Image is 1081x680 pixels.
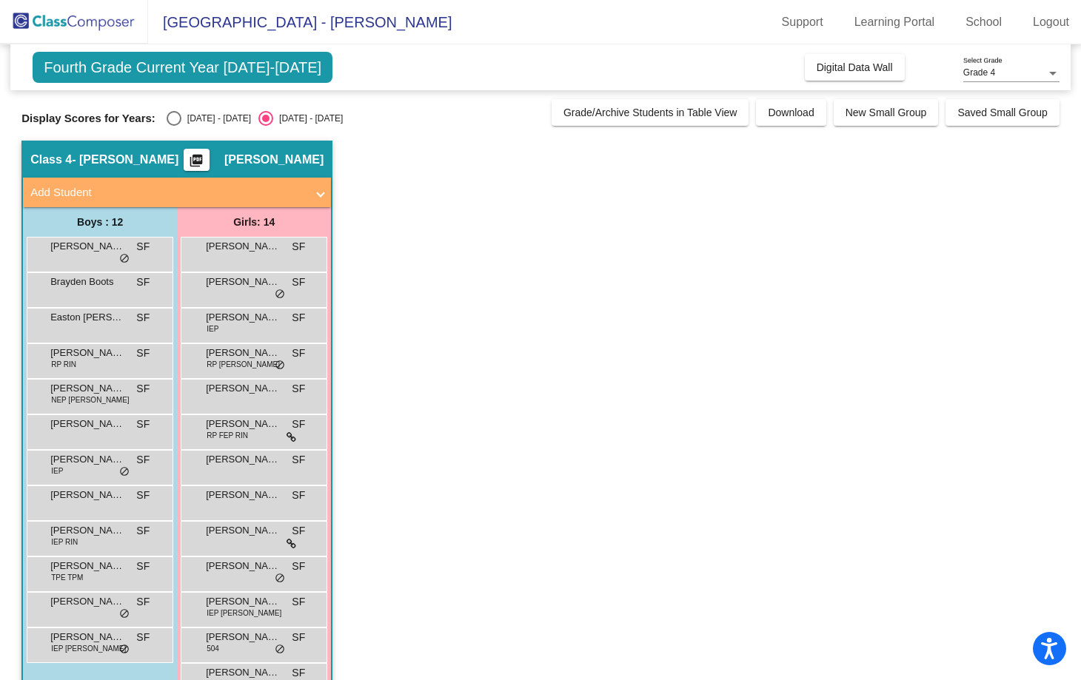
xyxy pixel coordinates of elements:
[136,417,150,432] span: SF
[51,536,78,548] span: IEP RIN
[21,112,155,125] span: Display Scores for Years:
[207,359,280,370] span: RP [PERSON_NAME]
[30,184,306,201] mat-panel-title: Add Student
[206,417,280,431] span: [PERSON_NAME] [PERSON_NAME]
[292,310,305,326] span: SF
[224,152,324,167] span: [PERSON_NAME]
[834,99,939,126] button: New Small Group
[843,10,947,34] a: Learning Portal
[50,275,124,289] span: Brayden Boots
[136,594,150,610] span: SF
[50,346,124,360] span: [PERSON_NAME]
[275,289,285,300] span: do_not_disturb_alt
[206,239,280,254] span: [PERSON_NAME]
[184,149,210,171] button: Print Students Details
[119,608,130,620] span: do_not_disturb_alt
[50,630,124,644] span: [PERSON_NAME]
[72,152,178,167] span: - [PERSON_NAME]
[206,381,280,396] span: [PERSON_NAME]
[292,381,305,397] span: SF
[770,10,835,34] a: Support
[954,10,1014,34] a: School
[275,644,285,656] span: do_not_disturb_alt
[206,594,280,609] span: [PERSON_NAME]
[51,643,126,654] span: IEP [PERSON_NAME]
[292,239,305,255] span: SF
[167,111,343,126] mat-radio-group: Select an option
[207,643,219,654] span: 504
[292,346,305,361] span: SF
[119,466,130,478] span: do_not_disturb_alt
[50,559,124,573] span: [PERSON_NAME]
[206,346,280,360] span: [PERSON_NAME]
[50,381,124,396] span: [PERSON_NAME]
[50,523,124,538] span: [PERSON_NAME]
[50,310,124,325] span: Easton [PERSON_NAME]
[50,239,124,254] span: [PERSON_NAME]
[275,360,285,371] span: do_not_disturb_alt
[206,630,280,644] span: [PERSON_NAME]
[136,346,150,361] span: SF
[136,239,150,255] span: SF
[136,523,150,539] span: SF
[136,559,150,574] span: SF
[177,207,331,237] div: Girls: 14
[207,430,248,441] span: RP FEP RIN
[957,107,1047,118] span: Saved Small Group
[136,488,150,503] span: SF
[275,573,285,585] span: do_not_disturb_alt
[136,310,150,326] span: SF
[963,67,995,78] span: Grade 4
[292,488,305,503] span: SF
[206,665,280,680] span: [PERSON_NAME]
[51,359,76,370] span: RP RIN
[23,207,177,237] div: Boys : 12
[552,99,749,126] button: Grade/Archive Students in Table View
[51,572,83,583] span: TPE TPM
[50,452,124,467] span: [PERSON_NAME]
[50,488,124,502] span: [PERSON_NAME]
[206,452,280,467] span: [PERSON_NAME]
[292,559,305,574] span: SF
[51,465,63,477] span: IEP
[206,523,280,538] span: [PERSON_NAME]
[23,178,331,207] mat-expansion-panel-header: Add Student
[50,417,124,431] span: [PERSON_NAME]
[206,275,280,289] span: [PERSON_NAME]
[206,310,280,325] span: [PERSON_NAME]
[30,152,72,167] span: Class 4
[181,112,251,125] div: [DATE] - [DATE]
[119,644,130,656] span: do_not_disturb_alt
[768,107,814,118] span: Download
[206,488,280,502] span: [PERSON_NAME]
[292,594,305,610] span: SF
[817,61,893,73] span: Digital Data Wall
[136,630,150,645] span: SF
[1021,10,1081,34] a: Logout
[292,275,305,290] span: SF
[756,99,826,126] button: Download
[136,381,150,397] span: SF
[51,394,129,405] span: NEP [PERSON_NAME]
[148,10,452,34] span: [GEOGRAPHIC_DATA] - [PERSON_NAME]
[946,99,1059,126] button: Saved Small Group
[136,452,150,468] span: SF
[207,323,218,334] span: IEP
[273,112,343,125] div: [DATE] - [DATE]
[207,607,281,619] span: IEP [PERSON_NAME]
[136,275,150,290] span: SF
[805,54,905,81] button: Digital Data Wall
[33,52,332,83] span: Fourth Grade Current Year [DATE]-[DATE]
[292,523,305,539] span: SF
[50,594,124,609] span: [PERSON_NAME]
[187,153,205,174] mat-icon: picture_as_pdf
[119,253,130,265] span: do_not_disturb_alt
[206,559,280,573] span: [PERSON_NAME]
[292,452,305,468] span: SF
[563,107,737,118] span: Grade/Archive Students in Table View
[292,417,305,432] span: SF
[846,107,927,118] span: New Small Group
[292,630,305,645] span: SF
